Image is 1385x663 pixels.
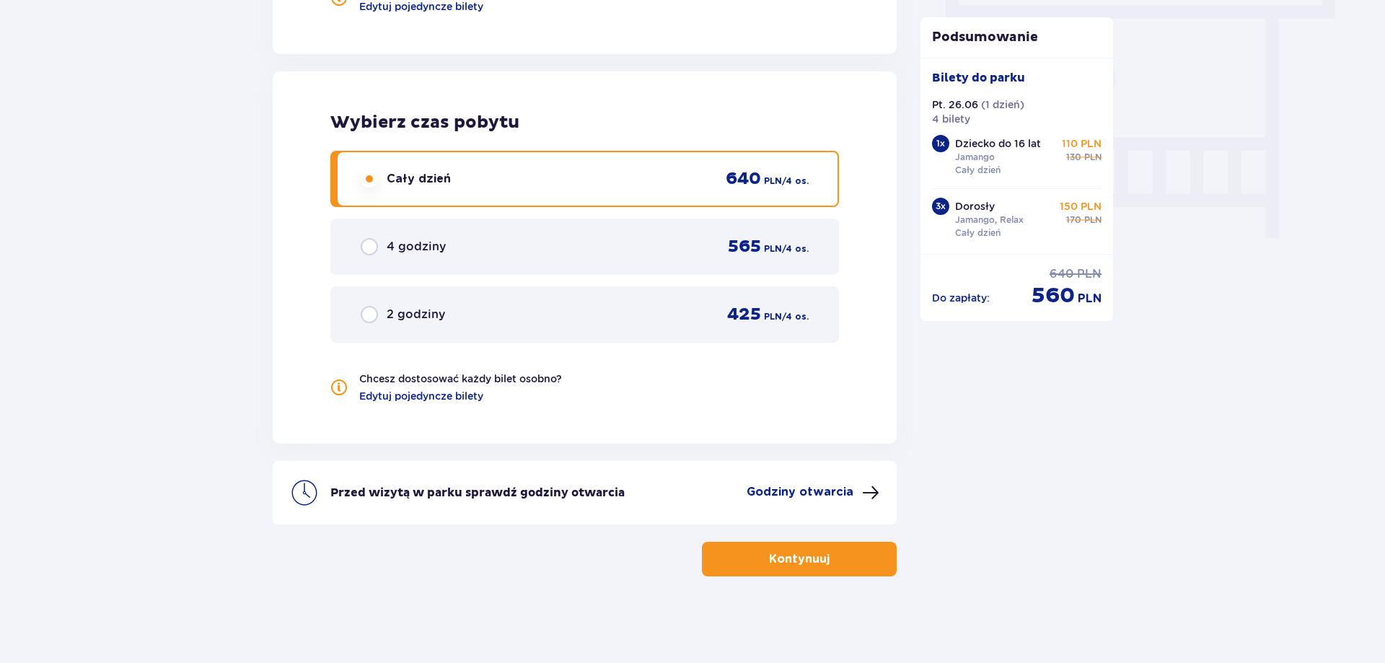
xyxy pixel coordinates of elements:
[1066,151,1081,164] p: 130
[764,310,782,323] p: PLN
[702,542,897,576] button: Kontynuuj
[955,136,1041,151] p: Dziecko do 16 lat
[290,478,319,507] img: clock icon
[1032,282,1075,309] p: 560
[726,168,761,190] p: 640
[920,29,1114,46] p: Podsumowanie
[955,164,1001,177] p: Cały dzień
[955,199,995,214] p: Dorosły
[1084,214,1102,227] p: PLN
[782,242,809,255] p: / 4 os.
[387,239,446,255] p: 4 godziny
[1066,214,1081,227] p: 170
[747,484,879,501] button: Godziny otwarcia
[1060,199,1102,214] p: 150 PLN
[764,242,782,255] p: PLN
[387,171,451,187] p: Cały dzień
[932,135,949,152] div: 1 x
[981,97,1024,112] p: ( 1 dzień )
[727,304,761,325] p: 425
[330,485,625,501] p: Przed wizytą w parku sprawdź godziny otwarcia
[747,484,853,500] p: Godziny otwarcia
[955,151,995,164] p: Jamango
[769,551,830,567] p: Kontynuuj
[1078,291,1102,307] p: PLN
[1050,266,1074,282] p: 640
[955,227,1001,240] p: Cały dzień
[932,291,990,305] p: Do zapłaty :
[782,175,809,188] p: / 4 os.
[1077,266,1102,282] p: PLN
[1062,136,1102,151] p: 110 PLN
[359,372,562,386] p: Chcesz dostosować każdy bilet osobno?
[387,307,445,322] p: 2 godziny
[359,389,483,403] a: Edytuj pojedyncze bilety
[728,236,761,258] p: 565
[1084,151,1102,164] p: PLN
[932,112,970,126] p: 4 bilety
[932,97,978,112] p: Pt. 26.06
[330,112,839,133] p: Wybierz czas pobytu
[764,175,782,188] p: PLN
[955,214,1024,227] p: Jamango, Relax
[932,198,949,215] div: 3 x
[932,70,1025,86] p: Bilety do parku
[782,310,809,323] p: / 4 os.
